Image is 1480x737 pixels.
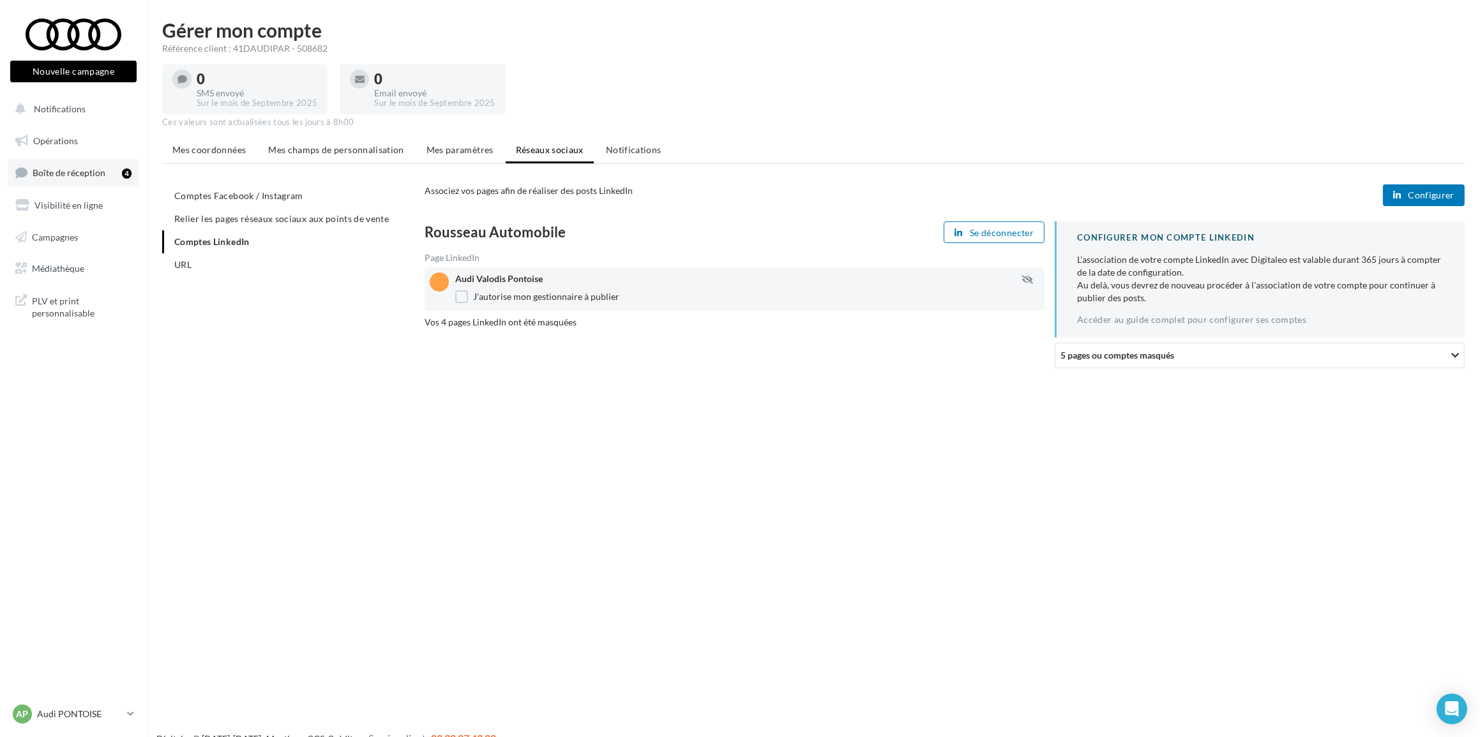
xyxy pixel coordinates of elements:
div: L'association de votre compte LinkedIn avec Digitaleo est valable durant 365 jours à compter de l... [1077,253,1444,304]
div: 0 [374,72,495,86]
span: Mes coordonnées [172,144,246,155]
span: Associez vos pages afin de réaliser des posts LinkedIn [425,185,633,196]
div: SMS envoyé [197,89,317,98]
span: Campagnes [32,231,78,242]
span: Notifications [606,144,661,155]
a: Opérations [8,128,139,154]
label: J'autorise mon gestionnaire à publier [455,290,619,303]
div: Email envoyé [374,89,495,98]
span: Opérations [33,135,78,146]
button: Notifications [8,96,134,123]
button: Configurer [1383,184,1465,206]
a: Accéder au guide complet pour configurer ses comptes [1077,315,1306,325]
div: Sur le mois de Septembre 2025 [374,98,495,109]
div: Page LinkedIn [425,253,1045,262]
span: Mes champs de personnalisation [268,144,404,155]
span: Médiathèque [32,263,84,274]
h1: Gérer mon compte [162,20,1465,40]
button: Nouvelle campagne [10,61,137,82]
span: Se déconnecter [970,228,1034,238]
a: AP Audi PONTOISE [10,702,137,726]
span: Visibilité en ligne [34,200,103,211]
div: CONFIGURER MON COMPTE LINKEDIN [1077,232,1444,244]
span: Mes paramètres [427,144,494,155]
span: AP [17,708,29,720]
a: Boîte de réception4 [8,159,139,186]
span: Boîte de réception [33,167,105,178]
a: Visibilité en ligne [8,192,139,219]
p: Audi PONTOISE [37,708,122,720]
button: Se déconnecter [944,221,1045,243]
div: Open Intercom Messenger [1437,694,1467,724]
div: 0 [197,72,317,86]
a: Campagnes [8,224,139,251]
div: 4 [122,168,132,179]
span: 5 pages ou comptes masqués [1061,350,1174,361]
div: Sur le mois de Septembre 2025 [197,98,317,109]
span: Notifications [34,103,86,114]
div: Vos 4 pages LinkedIn ont été masquées [425,316,1045,329]
span: URL [174,259,192,270]
span: PLV et print personnalisable [32,292,132,320]
span: Audi Valodis Pontoise [455,273,543,284]
div: Ces valeurs sont actualisées tous les jours à 8h00 [162,117,1465,128]
span: Relier les pages réseaux sociaux aux points de vente [174,213,389,224]
a: PLV et print personnalisable [8,287,139,325]
div: Rousseau Automobile [425,225,729,239]
div: Référence client : 41DAUDIPAR - 508682 [162,42,1465,55]
a: Médiathèque [8,255,139,282]
span: Configurer [1408,190,1454,200]
span: Comptes Facebook / Instagram [174,190,303,201]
